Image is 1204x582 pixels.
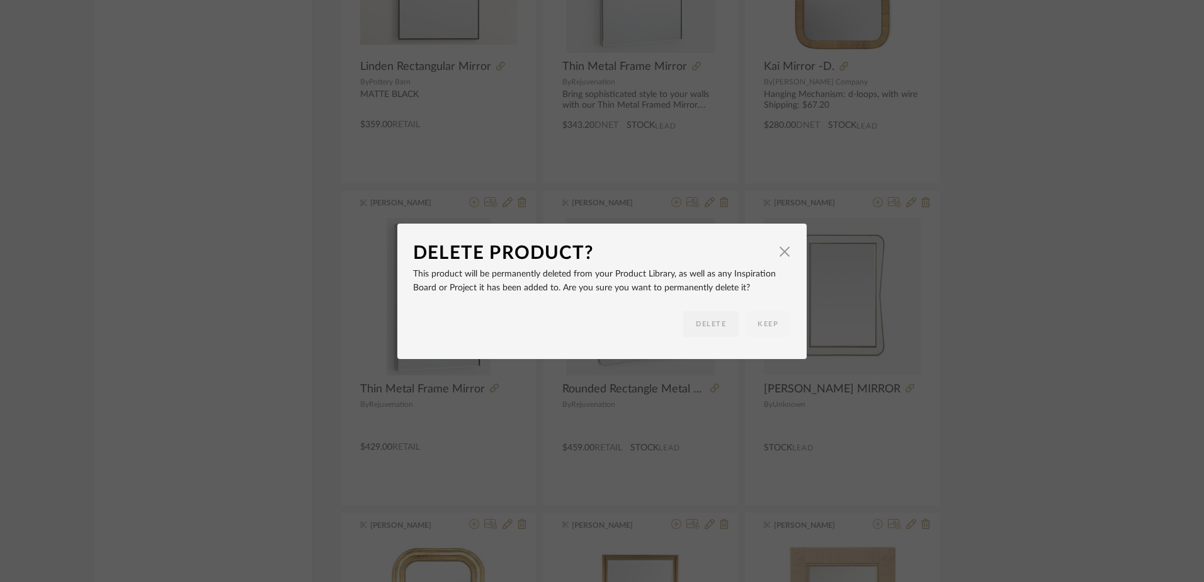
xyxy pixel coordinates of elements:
div: Delete Product? [413,239,772,267]
button: Close [772,239,797,265]
p: This product will be permanently deleted from your Product Library, as well as any Inspiration Bo... [413,267,791,295]
dialog-header: Delete Product? [413,239,791,267]
button: DELETE [683,311,739,337]
button: KEEP [745,311,791,337]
